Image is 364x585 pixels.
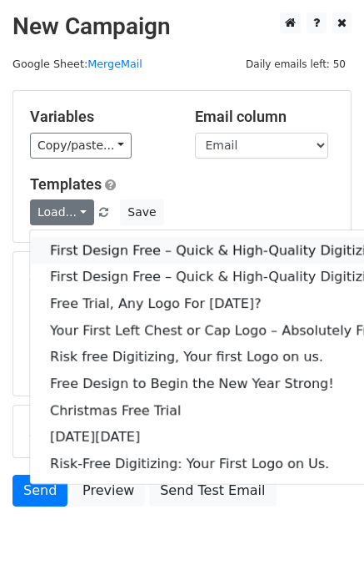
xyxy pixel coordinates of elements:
a: Copy/paste... [30,133,132,159]
a: Send Test Email [149,475,276,507]
a: Send [12,475,67,507]
h2: New Campaign [12,13,352,41]
a: Load... [30,199,94,225]
h5: Variables [30,108,170,126]
small: Google Sheet: [12,58,142,70]
iframe: Chat Widget [281,505,364,585]
a: Templates [30,175,102,193]
h5: Email column [195,108,335,126]
button: Save [120,199,163,225]
a: Preview [72,475,145,507]
span: Daily emails left: 50 [240,55,352,73]
a: Daily emails left: 50 [240,58,352,70]
a: MergeMail [87,58,142,70]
